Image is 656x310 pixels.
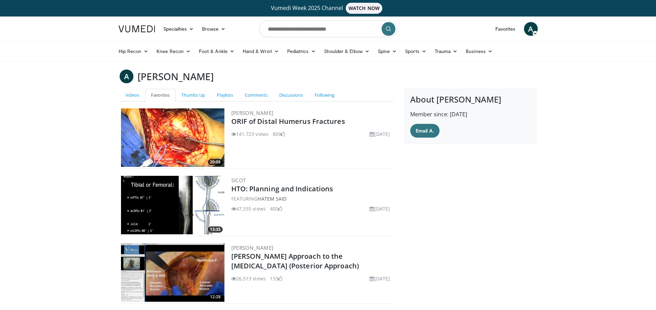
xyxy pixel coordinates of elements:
[346,3,382,14] span: WATCH NOW
[121,108,224,167] a: 20:08
[270,275,282,282] li: 133
[119,25,155,32] img: VuMedi Logo
[370,205,390,212] li: [DATE]
[270,205,282,212] li: 405
[239,89,273,101] a: Comments
[370,275,390,282] li: [DATE]
[208,294,223,300] span: 12:28
[121,108,224,167] img: orif-sanch_3.png.300x170_q85_crop-smart_upscale.jpg
[231,205,266,212] li: 47,335 views
[231,252,359,270] a: [PERSON_NAME] Approach to the [MEDICAL_DATA] (Posterior Approach)
[410,110,531,118] p: Member since: [DATE]
[231,177,246,184] a: SICOT
[121,176,224,234] img: 297961_0002_1.png.300x170_q85_crop-smart_upscale.jpg
[231,244,274,251] a: [PERSON_NAME]
[410,124,440,138] a: Email A.
[231,117,345,126] a: ORIF of Distal Humerus Fractures
[211,89,239,101] a: Playlists
[231,195,393,202] div: FEATURING
[121,243,224,302] img: a7802dcb-a1f5-4745-8906-e9ce72290926.300x170_q85_crop-smart_upscale.jpg
[374,44,401,58] a: Spine
[283,44,320,58] a: Pediatrics
[231,109,274,116] a: [PERSON_NAME]
[208,226,223,233] span: 13:35
[320,44,374,58] a: Shoulder & Elbow
[401,44,431,58] a: Sports
[152,44,195,58] a: Knee Recon
[121,243,224,302] a: 12:28
[120,70,133,83] a: A
[273,130,285,138] li: 809
[462,44,497,58] a: Business
[198,22,230,36] a: Browse
[370,130,390,138] li: [DATE]
[231,130,269,138] li: 141,723 views
[208,159,223,165] span: 20:08
[120,89,145,101] a: Videos
[491,22,520,36] a: Favorites
[524,22,538,36] a: A
[231,184,333,193] a: HTO: Planning and Indications
[231,275,266,282] li: 26,513 views
[309,89,340,101] a: Following
[431,44,462,58] a: Trauma
[145,89,175,101] a: Favorites
[273,89,309,101] a: Discussions
[120,3,537,14] a: Vumedi Week 2025 ChannelWATCH NOW
[114,44,153,58] a: Hip Recon
[259,21,397,37] input: Search topics, interventions
[159,22,198,36] a: Specialties
[239,44,283,58] a: Hand & Wrist
[195,44,239,58] a: Foot & Ankle
[410,95,531,105] h4: About [PERSON_NAME]
[138,70,214,83] h3: [PERSON_NAME]
[121,176,224,234] a: 13:35
[175,89,211,101] a: Thumbs Up
[258,195,286,202] a: Hatem Said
